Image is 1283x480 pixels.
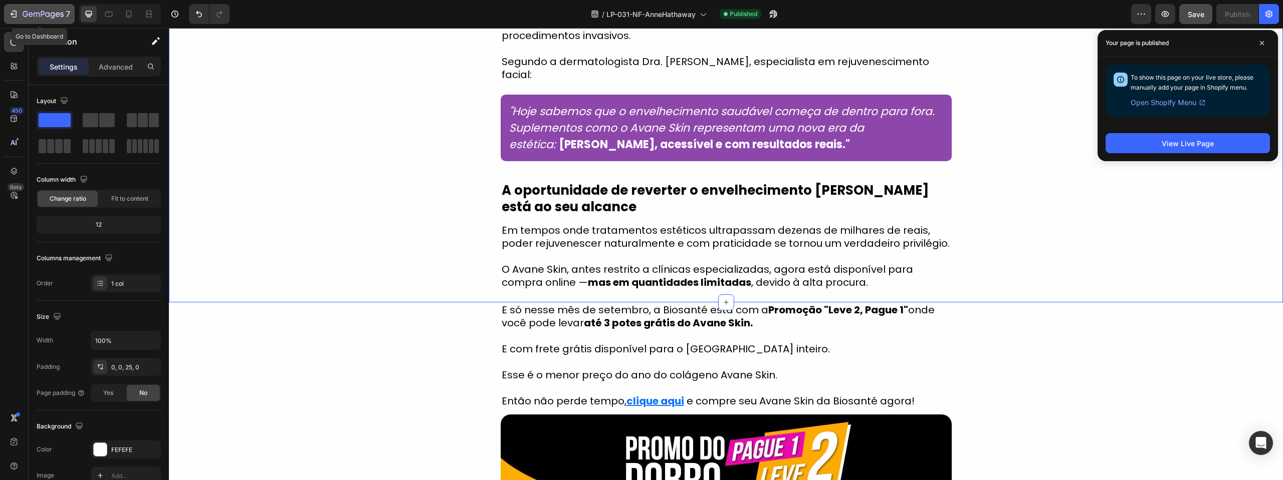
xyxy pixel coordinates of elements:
button: View Live Page [1106,133,1270,153]
span: Fit to content [111,194,148,203]
button: 7 [4,4,75,24]
div: Background [37,420,85,433]
h2: Rich Text Editor. Editing area: main [332,274,783,380]
strong: mas em quantidades limitadas [419,247,582,261]
button: Save [1179,4,1212,24]
div: Size [37,310,63,324]
h2: Em tempos onde tratamentos estéticos ultrapassam dezenas de milhares de reais, poder rejuvenescer... [332,195,783,262]
div: View Live Page [1162,138,1214,149]
p: Your page is published [1106,38,1169,48]
span: / [602,9,604,20]
span: Yes [103,388,113,397]
p: Advanced [99,62,133,72]
p: Section [49,36,131,48]
iframe: Design area [169,28,1283,480]
strong: [PERSON_NAME], acessível e com resultados reais." [390,109,681,124]
i: "Hoje sabemos que o envelhecimento saudável começa de dentro para fora. Suplementos como o Avane ... [340,76,766,124]
div: Publish [1225,9,1250,20]
span: Published [730,10,757,19]
p: 7 [66,8,70,20]
h2: A oportunidade de reverter o envelhecimento [PERSON_NAME] está ao seu alcance [332,153,783,189]
div: Order [37,279,53,288]
div: Open Intercom Messenger [1249,431,1273,455]
span: Open Shopify Menu [1131,97,1196,109]
div: Page padding [37,388,85,397]
div: 450 [10,107,24,115]
span: LP-031-NF-AnneHathaway [606,9,696,20]
div: Layout [37,95,70,108]
p: Settings [50,62,78,72]
span: To show this page on your live store, please manually add your page in Shopify menu. [1131,74,1253,91]
div: Image [37,471,54,480]
strong: até 3 potes grátis do Avane Skin. [415,288,584,302]
strong: Promoção "Leve 2, Pague 1" [599,275,739,289]
span: Save [1188,10,1204,19]
a: clique aqui [458,366,515,380]
div: Padding [37,362,60,371]
div: 1 col [111,279,158,288]
button: Publish [1216,4,1258,24]
div: Undo/Redo [189,4,230,24]
div: Columns management [37,252,115,265]
input: Auto [91,331,160,349]
span: Change ratio [50,194,86,203]
div: FEFEFE [111,445,158,454]
span: No [139,388,147,397]
div: Width [37,336,53,345]
p: E só nesse mês de setembro, a Biosanté está com a onde você pode levar E com frete grátis disponí... [333,275,782,379]
div: Column width [37,173,90,187]
div: 12 [39,218,159,232]
div: 0, 0, 25, 0 [111,363,158,372]
div: Beta [8,183,24,191]
div: Color [37,445,52,454]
